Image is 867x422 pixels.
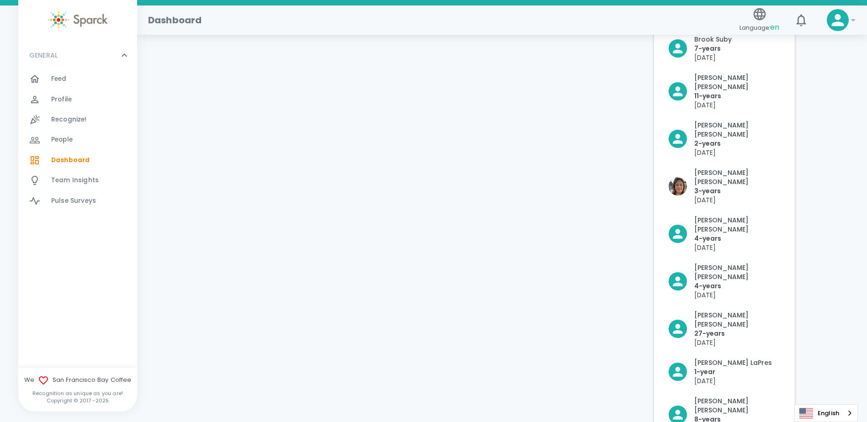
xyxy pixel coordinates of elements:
p: Copyright © 2017 - 2025 [18,397,137,404]
span: en [770,22,779,32]
p: [DATE] [694,195,780,205]
span: Language: [739,21,779,34]
a: Profile [18,90,137,110]
p: [PERSON_NAME] [PERSON_NAME] [694,73,780,91]
p: [DATE] [694,376,772,385]
div: Click to Recognize! [661,66,780,110]
button: Click to Recognize! [669,311,780,347]
p: [PERSON_NAME] LaPres [694,358,772,367]
a: Pulse Surveys [18,191,137,211]
p: 4- years [694,281,780,290]
div: Click to Recognize! [661,27,732,62]
button: Language:en [736,4,783,37]
p: 27- years [694,329,780,338]
p: Recognition as unique as you are! [18,390,137,397]
p: 3- years [694,186,780,195]
a: Team Insights [18,170,137,190]
span: Pulse Surveys [51,196,96,206]
p: [DATE] [694,53,732,62]
a: Sparck logo [18,9,137,31]
span: Feed [51,74,67,84]
a: Recognize! [18,110,137,130]
span: People [51,135,73,144]
div: Click to Recognize! [661,208,780,252]
a: Dashboard [18,150,137,170]
p: 7- years [694,44,732,53]
div: Click to Recognize! [661,113,780,157]
p: 1- year [694,367,772,376]
span: Dashboard [51,156,90,165]
p: 11- years [694,91,780,100]
p: [DATE] [694,338,780,347]
button: Click to Recognize! [669,35,732,62]
p: GENERAL [29,51,58,60]
button: Click to Recognize! [669,168,780,205]
p: [DATE] [694,243,780,252]
button: Click to Recognize! [669,263,780,300]
p: Brook Suby [694,35,732,44]
p: [PERSON_NAME] [PERSON_NAME] [694,396,780,415]
div: Click to Recognize! [661,303,780,347]
div: Language [794,404,858,422]
aside: Language selected: English [794,404,858,422]
a: Feed [18,69,137,89]
div: GENERAL [18,69,137,215]
span: We San Francisco Bay Coffee [18,375,137,386]
span: Recognize! [51,115,87,124]
p: [DATE] [694,100,780,110]
div: Click to Recognize! [661,351,772,385]
p: [PERSON_NAME] [PERSON_NAME] [694,121,780,139]
span: Profile [51,95,72,104]
button: Click to Recognize! [669,358,772,385]
a: People [18,130,137,150]
p: [PERSON_NAME] [PERSON_NAME] [694,168,780,186]
span: Team Insights [51,176,99,185]
p: 4- years [694,234,780,243]
button: Click to Recognize! [669,73,780,110]
img: Sparck logo [48,9,107,31]
p: [PERSON_NAME] [PERSON_NAME] [694,216,780,234]
img: Picture of Brenda Jacome [669,177,687,195]
p: 2- years [694,139,780,148]
p: [PERSON_NAME] [PERSON_NAME] [694,311,780,329]
button: Click to Recognize! [669,216,780,252]
p: [DATE] [694,290,780,300]
button: Click to Recognize! [669,121,780,157]
div: Click to Recognize! [661,161,780,205]
div: Click to Recognize! [661,256,780,300]
div: GENERAL [18,42,137,69]
p: [DATE] [694,148,780,157]
a: English [795,405,857,422]
p: [PERSON_NAME] [PERSON_NAME] [694,263,780,281]
h1: Dashboard [148,13,202,27]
